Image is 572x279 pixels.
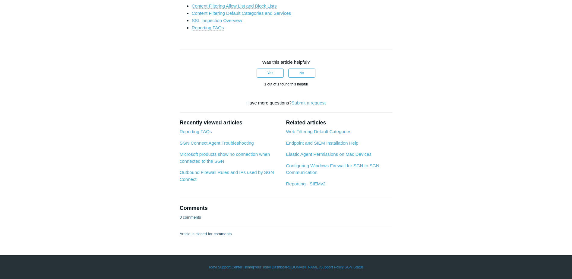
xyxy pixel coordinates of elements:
[180,119,280,127] h2: Recently viewed articles
[286,129,351,134] a: Web Filtering Default Categories
[180,231,233,237] p: Article is closed for comments.
[180,129,212,134] a: Reporting FAQs
[286,119,392,127] h2: Related articles
[192,11,291,16] a: Content Filtering Default Categories and Services
[345,265,364,270] a: SGN Status
[286,181,325,186] a: Reporting - SIEMv2
[180,100,393,107] div: Have more questions?
[111,265,461,270] div: | | | |
[180,152,270,164] a: Microsoft products show no connection when connected to the SGN
[180,214,201,220] p: 0 comments
[320,265,343,270] a: Support Policy
[180,170,274,182] a: Outbound Firewall Rules and IPs used by SGN Connect
[180,140,254,146] a: SGN Connect Agent Troubleshooting
[192,3,277,9] a: Content Filtering Allow List and Block Lists
[208,265,253,270] a: Todyl Support Center Home
[180,204,393,212] h2: Comments
[292,100,326,105] a: Submit a request
[286,140,358,146] a: Endpoint and SIEM Installation Help
[257,69,284,78] button: This article was helpful
[286,152,371,157] a: Elastic Agent Permissions on Mac Devices
[288,69,315,78] button: This article was not helpful
[192,25,224,30] a: Reporting FAQs
[264,82,308,86] span: 1 out of 1 found this helpful
[192,18,242,23] a: SSL Inspection Overview
[290,265,319,270] a: [DOMAIN_NAME]
[254,265,289,270] a: Your Todyl Dashboard
[286,163,379,175] a: Configuring Windows Firewall for SGN to SGN Communication
[262,59,310,65] span: Was this article helpful?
